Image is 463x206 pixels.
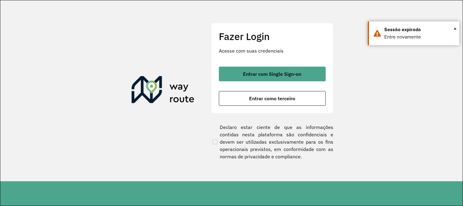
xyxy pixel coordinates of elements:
button: Close [454,24,457,33]
button: button [219,91,326,106]
div: Entre novamente [384,33,455,41]
div: Sessão expirada [384,26,455,33]
span: × [454,24,457,33]
button: button [219,67,326,81]
p: Acesse com suas credenciais [219,47,326,54]
label: Declaro estar ciente de que as informações contidas nesta plataforma são confidenciais e devem se... [211,123,333,160]
span: Entrar com Single Sign-on [243,72,301,76]
span: Entrar como terceiro [249,96,295,101]
h2: Fazer Login [219,31,326,42]
img: Roteirizador AmbevTech [132,76,194,105]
